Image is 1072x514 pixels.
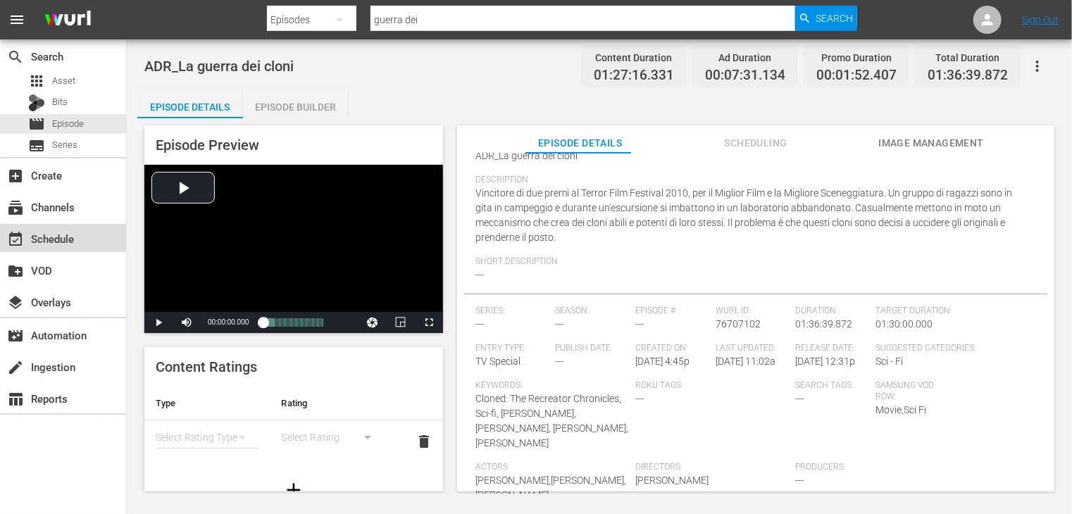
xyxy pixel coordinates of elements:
[7,263,24,280] span: VOD
[705,48,785,68] div: Ad Duration
[156,137,259,153] span: Episode Preview
[475,462,628,473] span: Actors
[796,393,804,404] span: ---
[156,358,257,375] span: Content Ratings
[796,475,804,486] span: ---
[173,312,201,333] button: Mute
[635,462,788,473] span: Directors
[7,49,24,65] span: Search
[359,312,387,333] button: Jump To Time
[28,94,45,111] div: Bits
[28,73,45,89] span: Asset
[475,356,521,367] span: TV Special
[928,68,1008,84] span: 01:36:39.872
[635,380,788,391] span: Roku Tags:
[703,134,809,152] span: Scheduling
[475,175,1029,186] span: Description
[7,231,24,248] span: Schedule
[475,256,1029,268] span: Short Description
[144,312,173,333] button: Play
[243,90,349,124] div: Episode Builder
[475,393,628,449] span: Cloned: The Recreator Chronicles, Sci-fi, [PERSON_NAME], [PERSON_NAME], [PERSON_NAME], [PERSON_NAME]
[7,168,24,184] span: Create
[875,356,903,367] span: Sci - Fi
[875,404,926,415] span: Movie,Sci Fi
[875,306,1028,317] span: Target Duration:
[635,475,709,486] span: [PERSON_NAME]
[475,318,484,330] span: ---
[52,138,77,152] span: Series
[137,90,243,124] div: Episode Details
[716,356,775,367] span: [DATE] 11:02a
[816,68,897,84] span: 00:01:52.407
[475,187,1012,243] span: Vincitore di due premi al Terror Film Festival 2010, per il Miglior Film e la Migliore Sceneggiat...
[796,380,869,391] span: Search Tags:
[243,90,349,118] button: Episode Builder
[415,312,443,333] button: Fullscreen
[7,391,24,408] span: Reports
[475,380,628,391] span: Keywords:
[716,343,789,354] span: Last Updated:
[635,306,709,317] span: Episode #:
[528,134,633,152] span: Episode Details
[556,356,564,367] span: ---
[635,318,644,330] span: ---
[270,387,397,420] th: Rating
[144,165,443,333] div: Video Player
[387,312,415,333] button: Picture-in-Picture
[28,137,45,154] span: Series
[875,318,933,330] span: 01:30:00.000
[878,134,984,152] span: Image Management
[796,343,869,354] span: Release Date:
[635,343,709,354] span: Created On:
[796,306,869,317] span: Duration:
[796,462,949,473] span: Producers
[875,343,1028,354] span: Suggested Categories:
[416,433,432,450] span: delete
[7,359,24,376] span: Ingestion
[556,318,564,330] span: ---
[144,387,270,420] th: Type
[475,269,484,280] span: ---
[556,306,629,317] span: Season:
[705,68,785,84] span: 00:07:31.134
[208,318,249,326] span: 00:00:00.000
[796,318,853,330] span: 01:36:39.872
[716,318,761,330] span: 76707102
[875,380,949,403] span: Samsung VOD Row:
[816,6,853,31] span: Search
[407,425,441,458] button: delete
[475,150,578,161] span: ADR_La guerra dei cloni
[475,475,626,501] span: [PERSON_NAME],[PERSON_NAME],[PERSON_NAME]
[475,343,549,354] span: Entry Type:
[635,393,644,404] span: ---
[7,294,24,311] span: Overlays
[137,90,243,118] button: Episode Details
[928,48,1008,68] div: Total Duration
[52,117,84,131] span: Episode
[144,387,443,464] table: simple table
[475,306,549,317] span: Series:
[52,95,68,109] span: Bits
[796,356,856,367] span: [DATE] 12:31p
[28,115,45,132] span: Episode
[795,6,857,31] button: Search
[816,48,897,68] div: Promo Duration
[594,48,674,68] div: Content Duration
[52,74,75,88] span: Asset
[7,199,24,216] span: Channels
[144,58,294,75] span: ADR_La guerra dei cloni
[34,4,101,37] img: ans4CAIJ8jUAAAAAAAAAAAAAAAAAAAAAAAAgQb4GAAAAAAAAAAAAAAAAAAAAAAAAJMjXAAAAAAAAAAAAAAAAAAAAAAAAgAT5G...
[594,68,674,84] span: 01:27:16.331
[1022,14,1059,25] a: Sign Out
[8,11,25,28] span: menu
[7,327,24,344] span: Automation
[556,343,629,354] span: Publish Date:
[263,318,323,327] div: Progress Bar
[635,356,690,367] span: [DATE] 4:45p
[716,306,789,317] span: Wurl ID:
